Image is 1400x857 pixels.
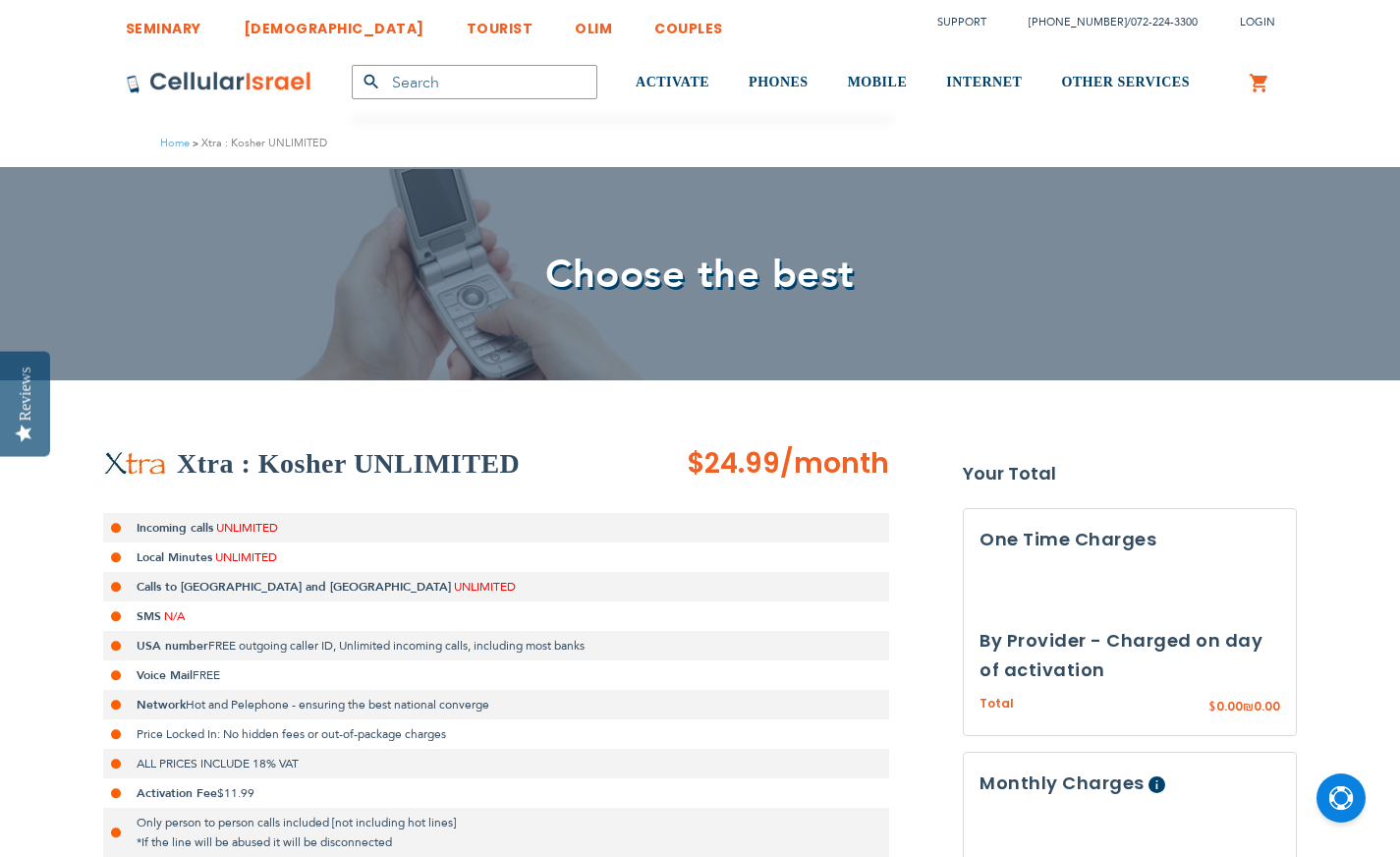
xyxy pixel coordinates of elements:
span: OTHER SERVICES [1061,75,1190,89]
strong: Network [137,697,186,713]
a: Support [937,15,986,29]
span: ACTIVATE [636,75,709,89]
a: PHONES [749,46,809,120]
a: OLIM [575,5,612,41]
span: Total [980,695,1014,714]
span: PHONES [749,75,809,89]
span: Help [1148,776,1165,793]
a: ACTIVATE [636,46,709,120]
span: N/A [164,608,185,624]
li: ALL PRICES INCLUDE 18% VAT [103,749,889,778]
li: / [1009,8,1198,36]
span: Login [1240,15,1275,29]
h3: One Time Charges [980,525,1280,554]
span: UNLIMITED [454,579,516,595]
a: [PHONE_NUMBER] [1029,15,1127,29]
span: $ [1208,699,1216,716]
a: Home [160,136,190,150]
strong: Calls to [GEOGRAPHIC_DATA] and [GEOGRAPHIC_DATA] [137,579,451,595]
strong: Local Minutes [137,549,212,565]
span: FREE [193,667,220,683]
span: FREE outgoing caller ID, Unlimited incoming calls, including most banks [208,638,585,654]
a: INTERNET [946,46,1022,120]
strong: USA number [137,638,208,654]
span: Monthly Charges [980,771,1145,795]
h3: By Provider - Charged on day of activation [980,626,1280,685]
a: MOBILE [848,46,908,120]
span: Choose the best [545,248,855,302]
strong: Voice Mail [137,667,193,683]
li: Xtra : Kosher UNLIMITED [190,134,327,152]
strong: Incoming calls [137,520,213,536]
span: UNLIMITED [216,520,278,536]
span: UNLIMITED [215,549,277,565]
a: OTHER SERVICES [1061,46,1190,120]
strong: Your Total [963,459,1297,488]
img: Xtra : Kosher UNLIMITED [103,451,167,477]
span: ₪ [1243,699,1254,716]
div: Reviews [17,367,34,421]
span: $11.99 [217,785,254,801]
strong: SMS [137,608,161,624]
h2: Xtra : Kosher UNLIMITED [177,444,520,484]
input: Search [352,65,597,99]
a: TOURIST [467,5,533,41]
a: 072-224-3300 [1131,15,1198,29]
a: SEMINARY [126,5,201,41]
img: Cellular Israel Logo [126,71,312,94]
span: 0.00 [1254,698,1280,714]
strong: Activation Fee [137,785,217,801]
span: Hot and Pelephone - ensuring the best national converge [186,697,489,713]
a: [DEMOGRAPHIC_DATA] [244,5,424,41]
li: Price Locked In: No hidden fees or out-of-package charges [103,719,889,749]
li: Only person to person calls included [not including hot lines] *If the line will be abused it wil... [103,808,889,857]
span: $24.99 [687,444,780,483]
a: COUPLES [654,5,723,41]
span: MOBILE [848,75,908,89]
span: 0.00 [1216,698,1243,714]
span: /month [780,444,889,484]
span: INTERNET [946,75,1022,89]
